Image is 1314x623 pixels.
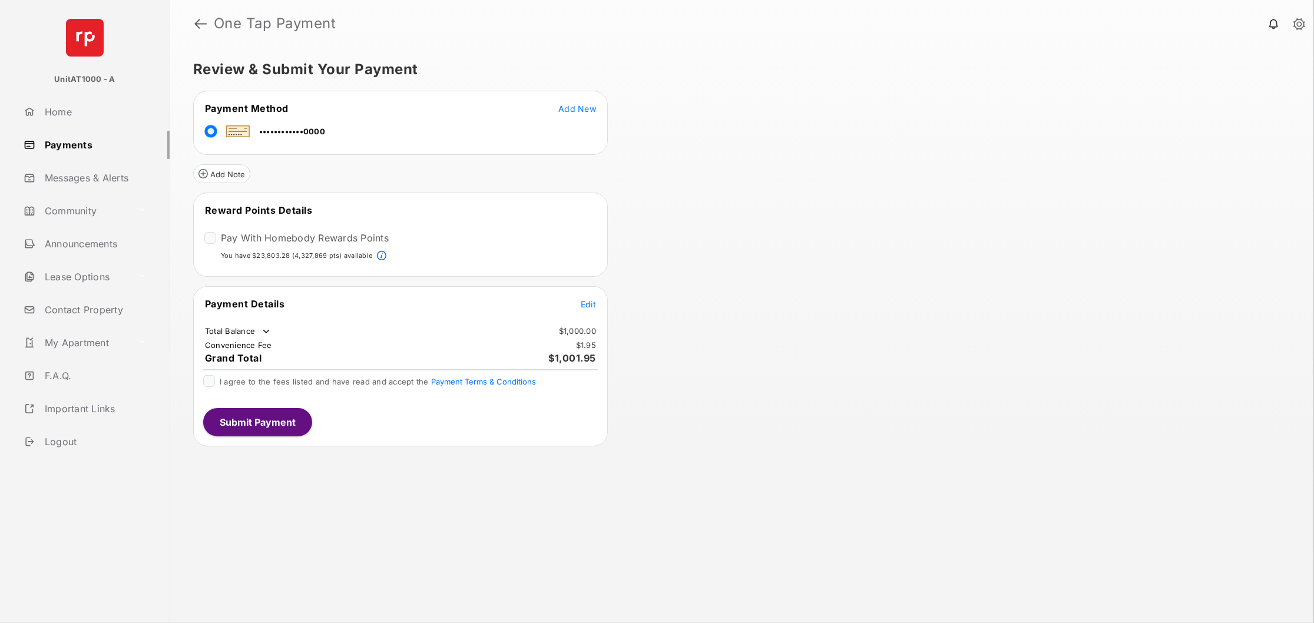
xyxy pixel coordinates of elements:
[221,251,372,261] p: You have $23,803.28 (4,327,869 pts) available
[221,232,389,244] label: Pay With Homebody Rewards Points
[19,197,133,225] a: Community
[558,102,596,114] button: Add New
[19,329,133,357] a: My Apartment
[205,352,262,364] span: Grand Total
[205,102,289,114] span: Payment Method
[220,377,536,386] span: I agree to the fees listed and have read and accept the
[204,340,273,350] td: Convenience Fee
[19,98,170,126] a: Home
[205,298,285,310] span: Payment Details
[431,377,536,386] button: I agree to the fees listed and have read and accept the
[581,299,596,309] span: Edit
[193,164,250,183] button: Add Note
[19,395,151,423] a: Important Links
[214,16,336,31] strong: One Tap Payment
[54,74,115,85] p: UnitAT1000 - A
[204,326,272,337] td: Total Balance
[558,104,596,114] span: Add New
[19,428,170,456] a: Logout
[19,131,170,159] a: Payments
[581,298,596,310] button: Edit
[66,19,104,57] img: svg+xml;base64,PHN2ZyB4bWxucz0iaHR0cDovL3d3dy53My5vcmcvMjAwMC9zdmciIHdpZHRoPSI2NCIgaGVpZ2h0PSI2NC...
[575,340,597,350] td: $1.95
[19,362,170,390] a: F.A.Q.
[558,326,597,336] td: $1,000.00
[19,164,170,192] a: Messages & Alerts
[193,62,1281,77] h5: Review & Submit Your Payment
[205,204,313,216] span: Reward Points Details
[549,352,597,364] span: $1,001.95
[203,408,312,436] button: Submit Payment
[19,263,133,291] a: Lease Options
[19,296,170,324] a: Contact Property
[259,127,325,136] span: ••••••••••••0000
[19,230,170,258] a: Announcements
